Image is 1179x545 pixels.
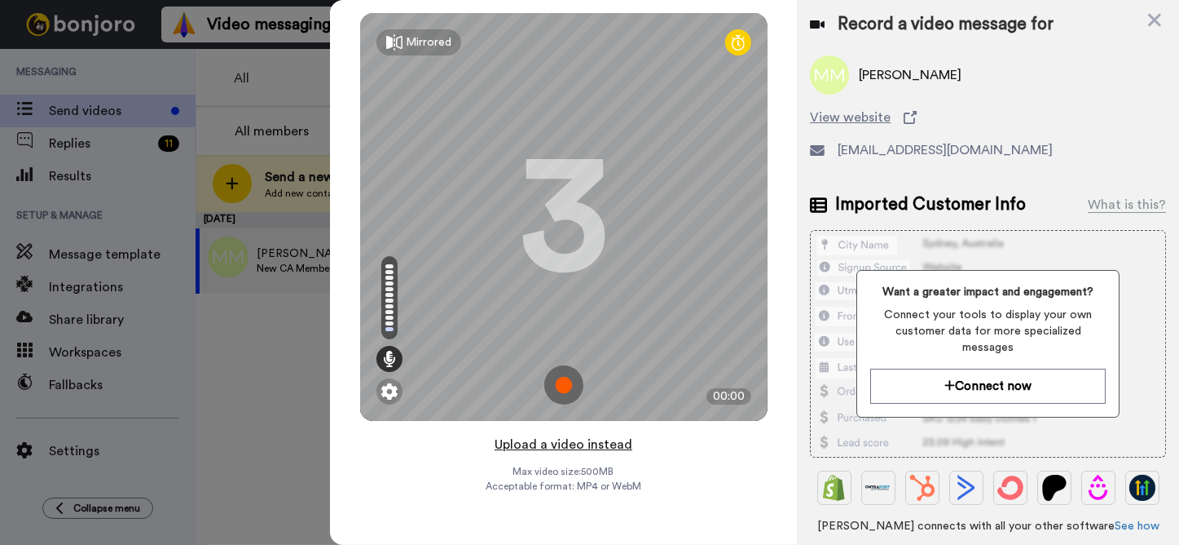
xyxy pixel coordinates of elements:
[838,140,1053,160] span: [EMAIL_ADDRESS][DOMAIN_NAME]
[1129,475,1155,501] img: GoHighLevel
[997,475,1023,501] img: ConvertKit
[953,475,979,501] img: ActiveCampaign
[870,284,1105,300] span: Want a greater impact and engagement?
[821,475,847,501] img: Shopify
[1088,195,1166,215] div: What is this?
[870,369,1105,404] button: Connect now
[706,388,751,405] div: 00:00
[519,156,609,278] div: 3
[870,307,1105,356] span: Connect your tools to display your own customer data for more specialized messages
[544,366,583,405] img: ic_record_start.svg
[381,383,398,400] img: ic_gear.svg
[810,108,1166,127] a: View website
[835,193,1026,217] span: Imported Customer Info
[810,518,1166,534] span: [PERSON_NAME] connects with all your other software
[486,480,641,493] span: Acceptable format: MP4 or WebM
[1041,475,1067,501] img: Patreon
[513,465,614,478] span: Max video size: 500 MB
[909,475,935,501] img: Hubspot
[1115,521,1159,532] a: See how
[490,434,637,455] button: Upload a video instead
[865,475,891,501] img: Ontraport
[1085,475,1111,501] img: Drip
[810,108,891,127] span: View website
